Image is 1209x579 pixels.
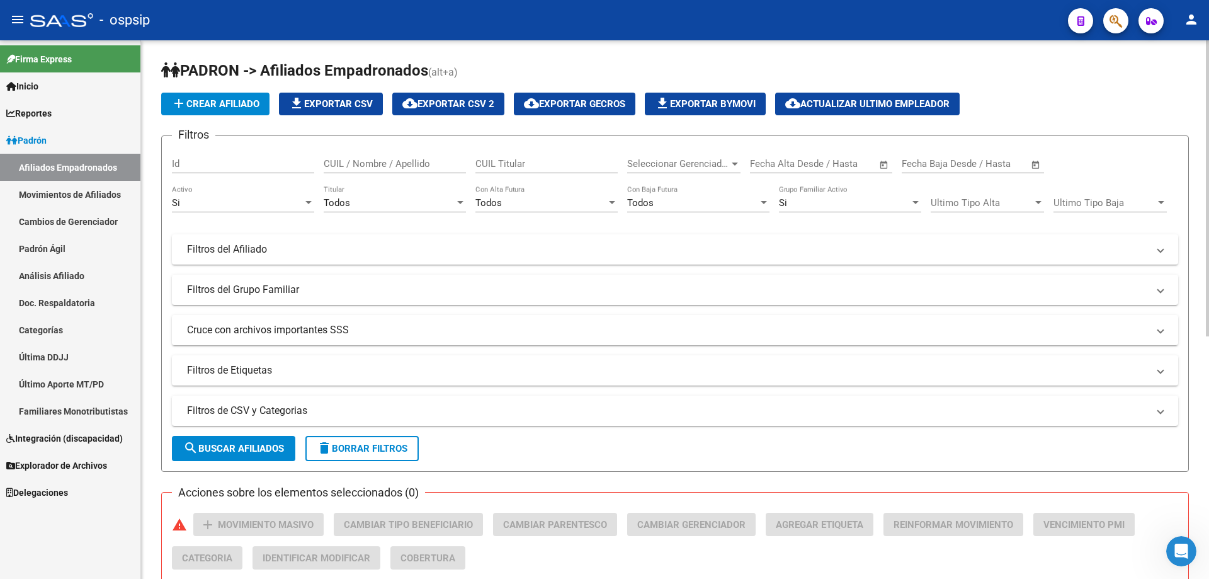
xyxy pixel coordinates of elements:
[317,443,407,454] span: Borrar Filtros
[1033,513,1135,536] button: Vencimiento PMI
[1184,12,1199,27] mat-icon: person
[883,513,1023,536] button: Reinformar Movimiento
[779,197,787,209] span: Si
[1053,197,1155,209] span: Ultimo Tipo Baja
[428,66,458,78] span: (alt+a)
[785,96,800,111] mat-icon: cloud_download
[172,275,1178,305] mat-expansion-panel-header: Filtros del Grupo Familiar
[6,432,123,445] span: Integración (discapacidad)
[627,513,756,536] button: Cambiar Gerenciador
[627,158,729,169] span: Seleccionar Gerenciador
[400,553,455,564] span: Cobertura
[172,355,1178,386] mat-expansion-panel-header: Filtros de Etiquetas
[172,315,1178,345] mat-expansion-panel-header: Cruce con archivos importantes SSS
[6,52,72,66] span: Firma Express
[514,93,635,115] button: Exportar GECROS
[1166,536,1196,566] iframe: Intercom live chat
[475,197,502,209] span: Todos
[931,197,1033,209] span: Ultimo Tipo Alta
[263,553,370,564] span: Identificar Modificar
[6,134,47,147] span: Padrón
[6,459,107,473] span: Explorador de Archivos
[172,484,425,502] h3: Acciones sobre los elementos seleccionados (0)
[172,126,215,144] h3: Filtros
[1043,519,1125,530] span: Vencimiento PMI
[305,436,419,461] button: Borrar Filtros
[172,197,180,209] span: Si
[750,158,801,169] input: Fecha inicio
[172,234,1178,265] mat-expansion-panel-header: Filtros del Afiliado
[655,98,756,110] span: Exportar Bymovi
[172,517,187,532] mat-icon: warning
[964,158,1025,169] input: Fecha fin
[200,517,215,532] mat-icon: add
[172,396,1178,426] mat-expansion-panel-header: Filtros de CSV y Categorias
[6,486,68,500] span: Delegaciones
[187,404,1148,418] mat-panel-title: Filtros de CSV y Categorias
[785,98,950,110] span: Actualizar ultimo Empleador
[645,93,766,115] button: Exportar Bymovi
[775,93,960,115] button: Actualizar ultimo Empleador
[902,158,953,169] input: Fecha inicio
[182,553,232,564] span: Categoria
[183,443,284,454] span: Buscar Afiliados
[627,197,654,209] span: Todos
[187,243,1148,256] mat-panel-title: Filtros del Afiliado
[1029,158,1043,172] button: Open calendar
[524,96,539,111] mat-icon: cloud_download
[172,436,295,461] button: Buscar Afiliados
[6,106,52,120] span: Reportes
[253,546,380,570] button: Identificar Modificar
[524,98,625,110] span: Exportar GECROS
[193,513,324,536] button: Movimiento Masivo
[344,519,473,530] span: Cambiar Tipo Beneficiario
[877,158,892,172] button: Open calendar
[766,513,873,536] button: Agregar Etiqueta
[390,546,465,570] button: Cobertura
[187,283,1148,297] mat-panel-title: Filtros del Grupo Familiar
[637,519,746,530] span: Cambiar Gerenciador
[171,98,259,110] span: Crear Afiliado
[99,6,150,34] span: - ospsip
[289,98,373,110] span: Exportar CSV
[402,98,494,110] span: Exportar CSV 2
[161,93,270,115] button: Crear Afiliado
[172,546,242,570] button: Categoria
[493,513,617,536] button: Cambiar Parentesco
[812,158,873,169] input: Fecha fin
[776,519,863,530] span: Agregar Etiqueta
[10,12,25,27] mat-icon: menu
[279,93,383,115] button: Exportar CSV
[218,519,314,530] span: Movimiento Masivo
[894,519,1013,530] span: Reinformar Movimiento
[334,513,483,536] button: Cambiar Tipo Beneficiario
[317,440,332,456] mat-icon: delete
[503,519,607,530] span: Cambiar Parentesco
[187,323,1148,337] mat-panel-title: Cruce con archivos importantes SSS
[392,93,504,115] button: Exportar CSV 2
[289,96,304,111] mat-icon: file_download
[655,96,670,111] mat-icon: file_download
[402,96,417,111] mat-icon: cloud_download
[171,96,186,111] mat-icon: add
[187,364,1148,377] mat-panel-title: Filtros de Etiquetas
[324,197,350,209] span: Todos
[6,79,38,93] span: Inicio
[161,62,428,79] span: PADRON -> Afiliados Empadronados
[183,440,198,456] mat-icon: search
